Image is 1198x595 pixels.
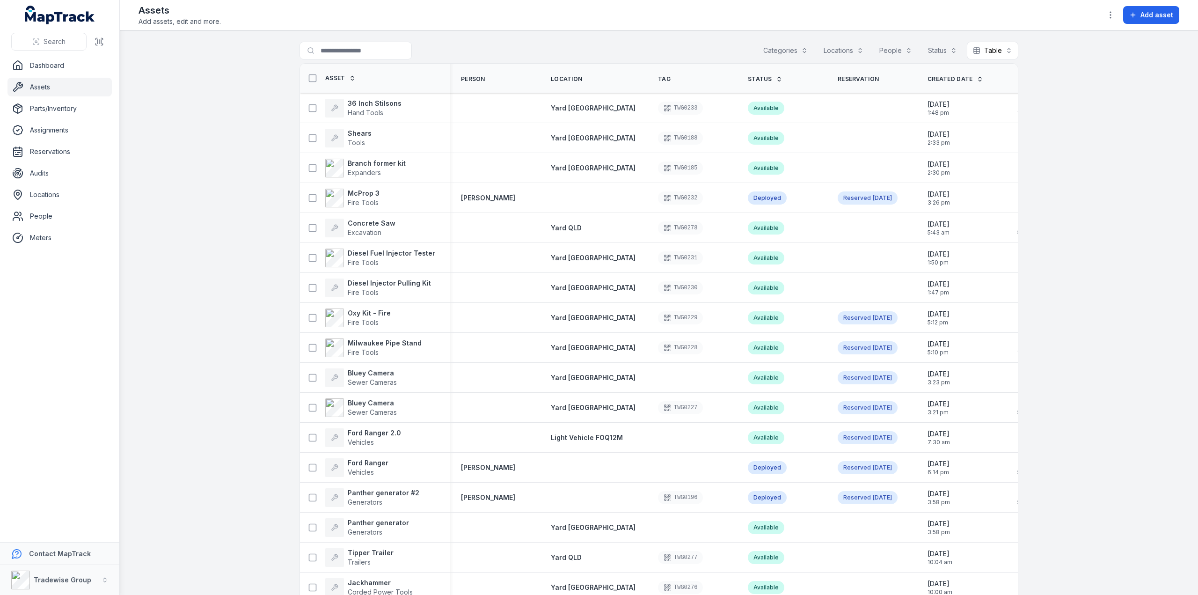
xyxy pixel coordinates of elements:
[838,431,898,444] div: Reserved
[551,343,636,353] a: Yard [GEOGRAPHIC_DATA]
[928,459,950,469] span: [DATE]
[325,338,422,357] a: Milwaukee Pipe StandFire Tools
[1017,169,1040,176] span: 2:30 pm
[25,6,95,24] a: MapTrack
[928,109,950,117] span: 1:48 pm
[928,190,950,206] time: 09/09/2025, 3:26:24 pm
[325,159,406,177] a: Branch former kitExpanders
[873,404,892,411] span: [DATE]
[1017,349,1039,356] span: 1:15 pm
[1017,429,1040,439] span: [DATE]
[551,523,636,531] span: Yard [GEOGRAPHIC_DATA]
[1017,549,1039,566] time: 06/08/2025, 7:45:23 am
[838,371,898,384] a: Reserved[DATE]
[348,198,379,206] span: Fire Tools
[748,132,784,145] div: Available
[348,139,365,147] span: Tools
[1017,549,1039,558] span: [DATE]
[928,100,950,109] span: [DATE]
[7,56,112,75] a: Dashboard
[928,250,950,259] span: [DATE]
[551,163,636,173] a: Yard [GEOGRAPHIC_DATA]
[348,169,381,176] span: Expanders
[348,318,379,326] span: Fire Tools
[928,579,952,588] span: [DATE]
[551,433,623,442] a: Light Vehicle FOQ12M
[658,311,703,324] div: TWG0229
[838,191,898,205] a: Reserved[DATE]
[873,404,892,411] time: 23/07/2025, 6:00:00 am
[1017,250,1039,266] time: 28/08/2025, 3:18:05 pm
[838,401,898,414] div: Reserved
[928,250,950,266] time: 27/08/2025, 1:50:16 pm
[325,518,409,537] a: Panther generatorGenerators
[748,431,784,444] div: Available
[1017,160,1040,176] time: 16/09/2025, 2:30:21 pm
[1017,379,1040,386] span: 3:23 pm
[928,75,983,83] a: Created Date
[29,550,91,558] strong: Contact MapTrack
[551,404,636,411] span: Yard [GEOGRAPHIC_DATA]
[348,398,397,408] strong: Bluey Camera
[325,74,345,82] span: Asset
[551,433,623,441] span: Light Vehicle FOQ12M
[1017,130,1040,139] span: [DATE]
[748,491,787,504] div: Deployed
[658,162,703,175] div: TWG0185
[928,279,950,289] span: [DATE]
[1017,489,1039,506] time: 02/10/2025, 5:42:29 am
[139,17,221,26] span: Add assets, edit and more.
[928,169,950,176] span: 2:30 pm
[1017,499,1039,506] span: 5:42 am
[873,194,892,202] time: 10/10/2025, 12:00:00 pm
[7,207,112,226] a: People
[325,249,435,267] a: Diesel Fuel Injector TesterFire Tools
[928,499,950,506] span: 3:58 pm
[928,558,952,566] span: 10:04 am
[838,191,898,205] div: Reserved
[928,160,950,176] time: 16/09/2025, 2:30:06 pm
[748,461,787,474] div: Deployed
[928,549,952,566] time: 28/05/2025, 10:04:08 am
[1017,75,1074,83] a: Updated Date
[11,33,87,51] button: Search
[325,398,397,417] a: Bluey CameraSewer Cameras
[838,311,898,324] a: Reserved[DATE]
[658,281,703,294] div: TWG0230
[1017,489,1039,499] span: [DATE]
[348,578,413,588] strong: Jackhammer
[348,109,383,117] span: Hand Tools
[658,75,671,83] span: Tag
[838,431,898,444] a: Reserved[DATE]
[1017,339,1039,356] time: 09/09/2025, 1:15:37 pm
[348,338,422,348] strong: Milwaukee Pipe Stand
[1017,160,1040,169] span: [DATE]
[348,249,435,258] strong: Diesel Fuel Injector Tester
[748,521,784,534] div: Available
[658,341,703,354] div: TWG0228
[928,339,950,349] span: [DATE]
[1017,279,1039,289] span: [DATE]
[1017,409,1039,416] span: 5:28 am
[551,75,582,83] span: Location
[348,228,381,236] span: Excavation
[748,581,784,594] div: Available
[928,409,950,416] span: 3:21 pm
[838,311,898,324] div: Reserved
[928,75,973,83] span: Created Date
[967,42,1018,59] button: Table
[1017,319,1039,326] span: 7:31 am
[551,583,636,591] span: Yard [GEOGRAPHIC_DATA]
[928,130,950,147] time: 16/09/2025, 2:33:22 pm
[461,463,515,472] a: [PERSON_NAME]
[1017,190,1039,199] span: [DATE]
[461,493,515,502] strong: [PERSON_NAME]
[1017,220,1039,236] time: 03/09/2025, 5:44:10 am
[325,189,380,207] a: McProp 3Fire Tools
[928,190,950,199] span: [DATE]
[348,558,371,566] span: Trailers
[922,42,963,59] button: Status
[1017,339,1039,349] span: [DATE]
[7,164,112,183] a: Audits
